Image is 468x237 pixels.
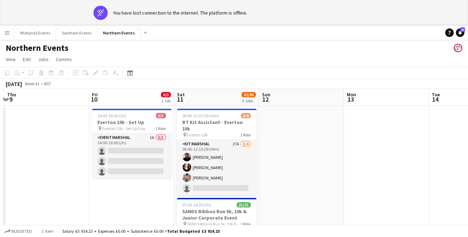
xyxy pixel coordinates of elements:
span: 06:45-12:15 (5h30m) [183,113,220,118]
span: Budgeted [11,229,32,234]
app-card-role: Kit Marshal27A3/406:45-12:15 (5h30m)[PERSON_NAME][PERSON_NAME][PERSON_NAME] [177,140,257,195]
div: [DATE] [6,80,22,87]
span: Everton 10k [187,132,208,138]
span: Total Budgeted £3 914.23 [167,228,220,234]
span: 10 [91,95,98,103]
h1: Northern Events [6,43,69,53]
span: Edit [23,56,31,63]
span: 07:30-14:30 (7h) [183,202,211,208]
a: View [3,55,18,64]
div: BST [44,81,51,86]
button: Budgeted [4,227,33,235]
span: 21/21 [237,202,251,208]
span: 0/3 [156,113,166,118]
span: Comms [56,56,72,63]
span: 47 [460,27,465,32]
span: 9 [6,95,16,103]
button: Northern Events [97,26,141,40]
button: Southern Events [56,26,97,40]
span: Jobs [38,56,49,63]
span: 3/4 [241,113,251,118]
div: You have lost connection to the internet. The platform is offline. [113,10,248,16]
span: Sun [262,91,270,98]
div: 1 Job [161,98,171,103]
span: Tue [432,91,440,98]
span: Sat [177,91,185,98]
span: 1 Role [241,132,251,138]
span: 82/96 [242,92,256,97]
span: 1 item [39,228,56,234]
span: Thu [7,91,16,98]
span: 12 [261,95,270,103]
span: 1 Role [241,221,251,227]
button: Midlands Events [15,26,56,40]
span: Fri [92,91,98,98]
h3: SANDS Ribbon Run 5k, 10k & Junior Corporate Event [177,208,257,221]
span: Week 41 [23,81,41,86]
span: 11 [176,95,185,103]
span: 14 [431,95,440,103]
span: 1 Role [156,126,166,131]
span: Everton 10k - Set Up Day [102,126,146,131]
span: 0/3 [161,92,171,97]
a: Jobs [35,55,52,64]
span: SANDS Ribbon Run 5k, 10k & Junior Corporate Event [187,221,241,227]
span: 13 [346,95,356,103]
h3: Everton 10k - Set Up [92,119,172,125]
a: 47 [456,28,464,37]
span: 14:00-16:00 (2h) [98,113,127,118]
app-job-card: 06:45-12:15 (5h30m)3/4RT Kit Assistant - Everton 10k Everton 10k1 RoleKit Marshal27A3/406:45-12:1... [177,109,257,195]
div: Salary £3 914.23 + Expenses £0.00 + Subsistence £0.00 = [62,228,220,234]
app-card-role: Event Marshal1A0/314:00-16:00 (2h) [92,134,172,178]
span: Mon [347,91,356,98]
app-user-avatar: RunThrough Events [454,44,462,52]
h3: RT Kit Assistant - Everton 10k [177,119,257,132]
div: 3 Jobs [242,98,255,103]
span: View [6,56,16,63]
app-job-card: 14:00-16:00 (2h)0/3Everton 10k - Set Up Everton 10k - Set Up Day1 RoleEvent Marshal1A0/314:00-16:... [92,109,172,178]
a: Comms [53,55,75,64]
a: Edit [20,55,34,64]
